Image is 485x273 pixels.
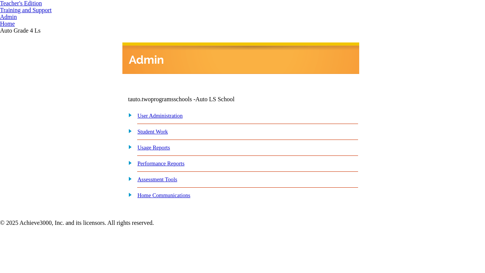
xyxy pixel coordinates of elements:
[138,160,185,166] a: Performance Reports
[124,175,132,182] img: plus.gif
[138,129,168,135] a: Student Work
[124,191,132,198] img: plus.gif
[124,159,132,166] img: plus.gif
[124,127,132,134] img: plus.gif
[138,144,170,151] a: Usage Reports
[122,42,359,74] img: header
[138,176,177,182] a: Assessment Tools
[138,192,191,198] a: Home Communications
[124,143,132,150] img: plus.gif
[196,96,235,102] nobr: Auto LS School
[42,2,46,5] img: teacher_arrow.png
[52,10,55,12] img: teacher_arrow_small.png
[128,96,268,103] td: tauto.twoprogramsschools -
[138,113,183,119] a: User Administration
[124,111,132,118] img: plus.gif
